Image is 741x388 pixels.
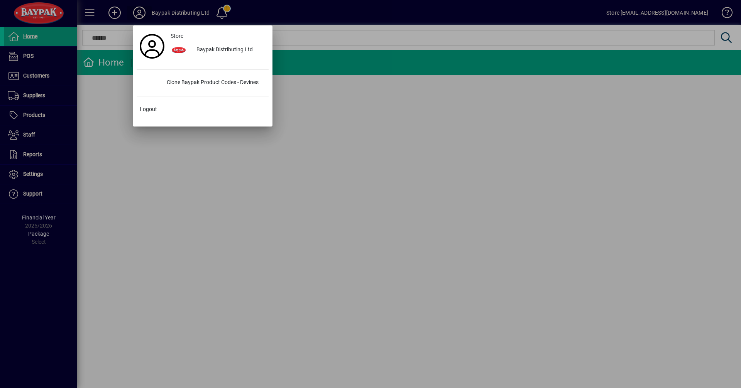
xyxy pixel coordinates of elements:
button: Clone Baypak Product Codes - Devines [137,76,269,90]
button: Baypak Distributing Ltd [167,43,269,57]
div: Clone Baypak Product Codes - Devines [161,76,269,90]
span: Store [171,32,183,40]
a: Store [167,29,269,43]
span: Logout [140,105,157,113]
div: Baypak Distributing Ltd [190,43,269,57]
button: Logout [137,103,269,116]
a: Profile [137,39,167,53]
